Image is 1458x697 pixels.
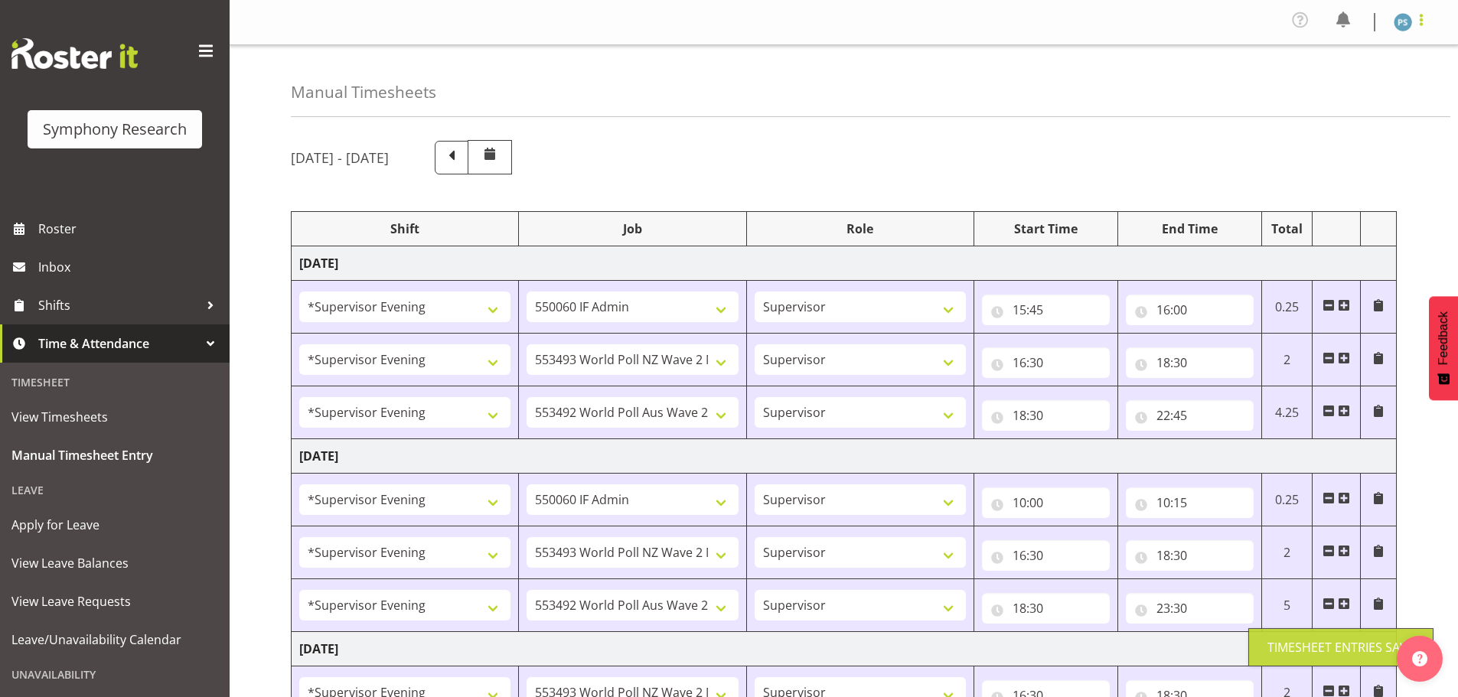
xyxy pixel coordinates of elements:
input: Click to select... [982,540,1110,571]
img: Rosterit website logo [11,38,138,69]
input: Click to select... [1126,487,1254,518]
div: Role [755,220,966,238]
div: Job [527,220,738,238]
span: Leave/Unavailability Calendar [11,628,218,651]
td: [DATE] [292,439,1397,474]
span: Inbox [38,256,222,278]
input: Click to select... [982,593,1110,624]
span: Roster [38,217,222,240]
input: Click to select... [1126,400,1254,431]
span: Manual Timesheet Entry [11,444,218,467]
a: View Leave Balances [4,544,226,582]
input: Click to select... [982,347,1110,378]
input: Click to select... [982,487,1110,518]
td: 4.25 [1261,386,1313,439]
span: Feedback [1437,311,1450,365]
td: 5 [1261,579,1313,632]
span: View Leave Requests [11,590,218,613]
a: Leave/Unavailability Calendar [4,620,226,659]
img: paul-s-stoneham1982.jpg [1394,13,1412,31]
span: View Leave Balances [11,552,218,575]
input: Click to select... [982,400,1110,431]
td: 2 [1261,526,1313,579]
div: Unavailability [4,659,226,690]
td: 0.25 [1261,281,1313,334]
div: Leave [4,474,226,506]
td: 0.25 [1261,474,1313,526]
div: Start Time [982,220,1110,238]
td: [DATE] [292,632,1397,666]
span: Time & Attendance [38,332,199,355]
div: Total [1270,220,1305,238]
input: Click to select... [982,295,1110,325]
div: End Time [1126,220,1254,238]
span: Apply for Leave [11,513,218,536]
a: Manual Timesheet Entry [4,436,226,474]
div: Timesheet Entries Save [1267,638,1414,656]
td: 2 [1261,334,1313,386]
td: [DATE] [292,246,1397,281]
h4: Manual Timesheets [291,83,436,101]
input: Click to select... [1126,347,1254,378]
input: Click to select... [1126,540,1254,571]
input: Click to select... [1126,295,1254,325]
a: View Leave Requests [4,582,226,620]
h5: [DATE] - [DATE] [291,149,389,166]
div: Timesheet [4,366,226,398]
button: Feedback - Show survey [1429,296,1458,400]
span: Shifts [38,294,199,317]
div: Shift [299,220,510,238]
input: Click to select... [1126,593,1254,624]
img: help-xxl-2.png [1412,651,1427,666]
div: Symphony Research [43,118,187,141]
a: Apply for Leave [4,506,226,544]
span: View Timesheets [11,405,218,428]
a: View Timesheets [4,398,226,436]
